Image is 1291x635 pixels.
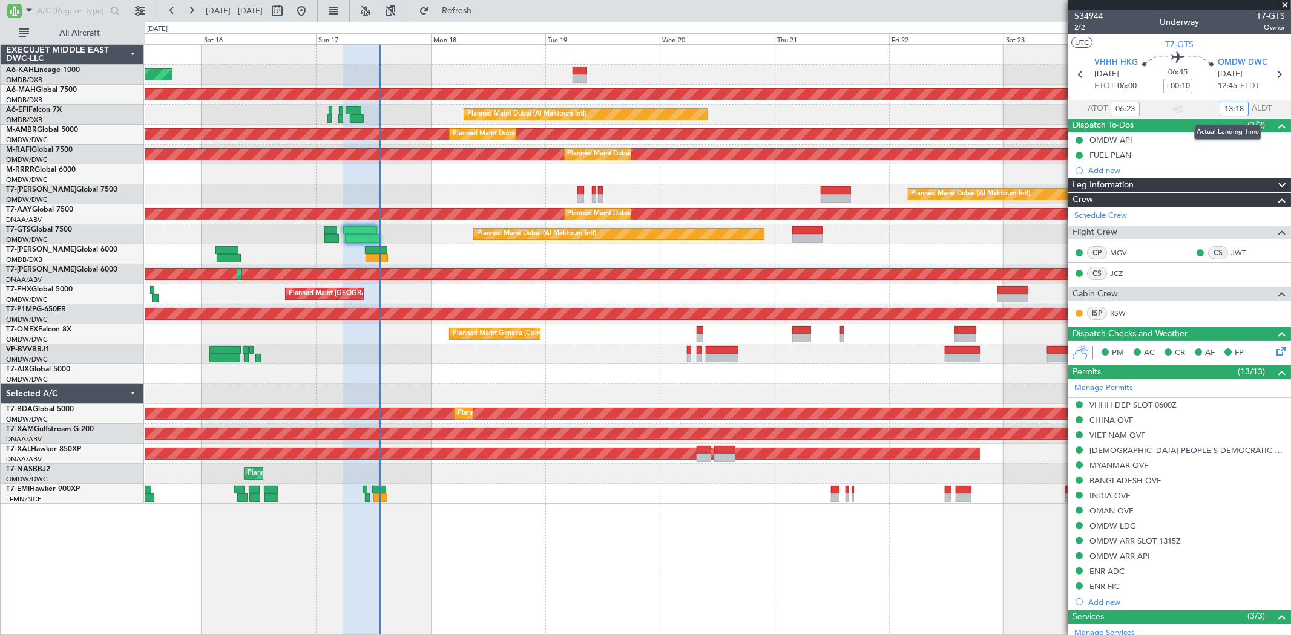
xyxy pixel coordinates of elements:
[1194,125,1261,140] div: Actual Landing Time
[147,24,168,34] div: [DATE]
[458,405,577,423] div: Planned Maint Dubai (Al Maktoum Intl)
[316,33,430,44] div: Sun 17
[6,76,42,85] a: OMDB/DXB
[1088,103,1108,115] span: ATOT
[467,105,586,123] div: Planned Maint Dubai (Al Maktoum Intl)
[6,315,48,324] a: OMDW/DWC
[6,466,33,473] span: T7-NAS
[1073,226,1117,239] span: Flight Crew
[568,205,687,223] div: Planned Maint Dubai (Al Maktoum Intl)
[6,446,81,453] a: T7-XALHawker 850XP
[1110,308,1137,319] a: RSW
[6,86,36,94] span: A6-MAH
[1205,347,1215,359] span: AF
[431,33,545,44] div: Mon 18
[1257,22,1285,33] span: Owner
[6,486,80,493] a: T7-EMIHawker 900XP
[6,306,36,313] span: T7-P1MP
[6,275,42,284] a: DNAA/ABV
[6,67,34,74] span: A6-KAH
[912,185,1031,203] div: Planned Maint Dubai (Al Maktoum Intl)
[6,475,48,484] a: OMDW/DWC
[1074,382,1133,394] a: Manage Permits
[1089,150,1131,160] div: FUEL PLAN
[1094,80,1114,93] span: ETOT
[1089,521,1136,531] div: OMDW LDG
[6,366,70,373] a: T7-AIXGlobal 5000
[6,255,42,264] a: OMDB/DXB
[568,145,687,163] div: Planned Maint Dubai (Al Maktoum Intl)
[6,426,34,433] span: T7-XAM
[6,326,71,333] a: T7-ONEXFalcon 8X
[1089,430,1145,440] div: VIET NAM OVF
[6,175,48,184] a: OMDW/DWC
[6,266,117,273] a: T7-[PERSON_NAME]Global 6000
[1073,178,1134,192] span: Leg Information
[1088,597,1285,607] div: Add new
[1089,460,1148,471] div: MYANMAR OVF
[1089,581,1120,591] div: ENR FIC
[1240,80,1260,93] span: ELDT
[6,295,48,304] a: OMDW/DWC
[1089,536,1181,546] div: OMDW ARR SLOT 1315Z
[37,2,107,20] input: A/C (Reg. or Type)
[6,266,76,273] span: T7-[PERSON_NAME]
[6,326,38,333] span: T7-ONEX
[6,455,42,464] a: DNAA/ABV
[1218,68,1243,80] span: [DATE]
[1257,10,1285,22] span: T7-GTS
[6,406,74,413] a: T7-BDAGlobal 5000
[1089,415,1133,425] div: CHINA OVF
[6,355,48,364] a: OMDW/DWC
[6,486,30,493] span: T7-EMI
[6,435,42,444] a: DNAA/ABV
[6,366,29,373] span: T7-AIX
[1089,506,1133,516] div: OMAN OVF
[477,225,596,243] div: Planned Maint Dubai (Al Maktoum Intl)
[1231,247,1258,258] a: JWT
[6,96,42,105] a: OMDB/DXB
[1073,610,1104,624] span: Services
[1089,566,1125,576] div: ENR ADC
[1111,102,1140,116] input: --:--
[6,346,50,353] a: VP-BVVBBJ1
[202,33,316,44] div: Sat 16
[432,7,482,15] span: Refresh
[206,5,263,16] span: [DATE] - [DATE]
[775,33,889,44] div: Thu 21
[1074,10,1103,22] span: 534944
[289,285,534,303] div: Planned Maint [GEOGRAPHIC_DATA] ([GEOGRAPHIC_DATA][PERSON_NAME])
[1074,210,1127,222] a: Schedule Crew
[1110,247,1137,258] a: MGV
[1073,327,1188,341] span: Dispatch Checks and Weather
[1073,287,1118,301] span: Cabin Crew
[1089,551,1150,561] div: OMDW ARR API
[1089,135,1132,145] div: OMDW API
[6,346,32,353] span: VP-BVV
[6,135,48,145] a: OMDW/DWC
[6,446,31,453] span: T7-XAL
[1089,475,1161,486] div: BANGLADESH OVF
[240,265,360,283] div: Planned Maint Dubai (Al Maktoum Intl)
[1117,80,1137,93] span: 06:00
[6,226,31,233] span: T7-GTS
[6,166,76,174] a: M-RRRRGlobal 6000
[6,106,28,114] span: A6-EFI
[1089,445,1285,455] div: [DEMOGRAPHIC_DATA] PEOPLE'S DEMOCRATIC REPUBLIC OVF
[6,206,32,213] span: T7-AAY
[1089,490,1130,501] div: INDIA OVF
[6,146,31,154] span: M-RAFI
[6,116,42,125] a: OMDB/DXB
[6,106,62,114] a: A6-EFIFalcon 7X
[453,325,553,343] div: Planned Maint Geneva (Cointrin)
[1004,33,1118,44] div: Sat 23
[6,246,117,253] a: T7-[PERSON_NAME]Global 6000
[6,375,48,384] a: OMDW/DWC
[6,186,76,194] span: T7-[PERSON_NAME]
[6,495,42,504] a: LFMN/NCE
[1087,267,1107,280] div: CS
[1175,347,1185,359] span: CR
[1071,37,1092,48] button: UTC
[31,29,128,37] span: All Aircraft
[1112,347,1124,359] span: PM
